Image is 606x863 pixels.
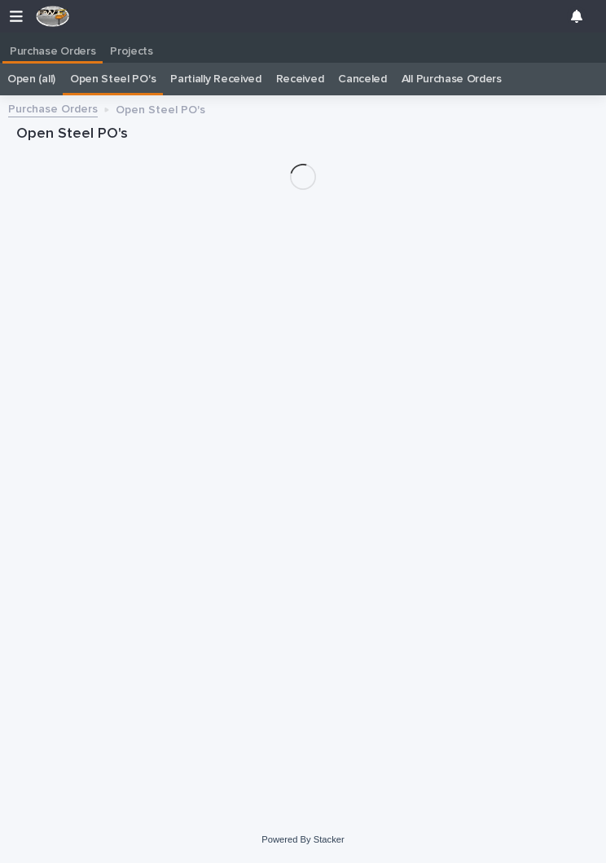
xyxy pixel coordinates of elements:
a: Purchase Orders [8,99,98,117]
a: Projects [103,33,160,64]
a: All Purchase Orders [402,63,502,95]
a: Received [276,63,324,95]
a: Open (all) [7,63,55,95]
a: Partially Received [170,63,261,95]
a: Canceled [338,63,387,95]
img: F4NWVRlRhyjtPQOJfFs5 [36,6,70,27]
h1: Open Steel PO's [16,125,590,144]
p: Purchase Orders [10,33,95,59]
a: Open Steel PO's [70,63,156,95]
p: Open Steel PO's [116,99,205,117]
p: Projects [110,33,153,59]
a: Purchase Orders [2,33,103,61]
a: Powered By Stacker [261,834,344,844]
